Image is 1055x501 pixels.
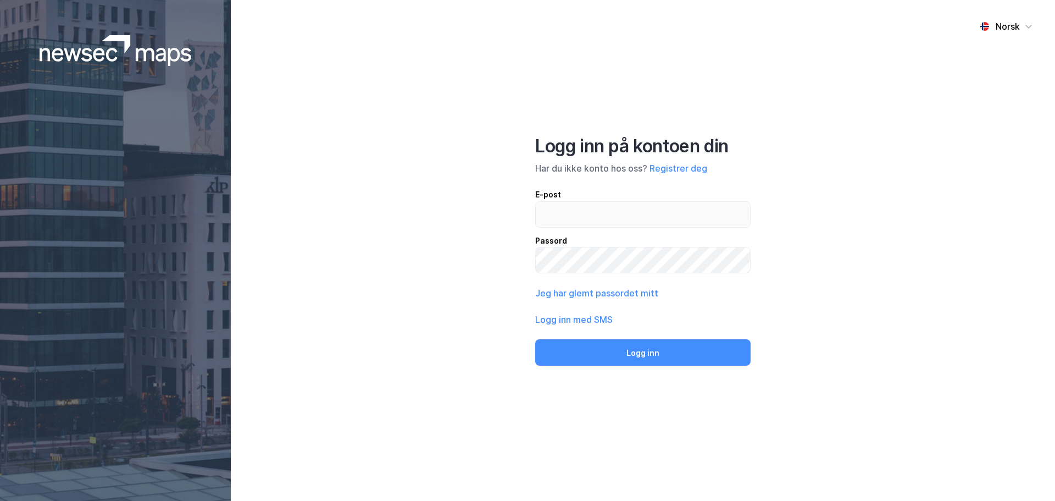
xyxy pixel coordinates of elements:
button: Registrer deg [649,162,707,175]
button: Logg inn [535,339,751,366]
div: Passord [535,234,751,247]
div: Logg inn på kontoen din [535,135,751,157]
button: Logg inn med SMS [535,313,613,326]
div: E-post [535,188,751,201]
div: Norsk [996,20,1020,33]
img: logoWhite.bf58a803f64e89776f2b079ca2356427.svg [40,35,192,66]
div: Har du ikke konto hos oss? [535,162,751,175]
button: Jeg har glemt passordet mitt [535,287,658,300]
